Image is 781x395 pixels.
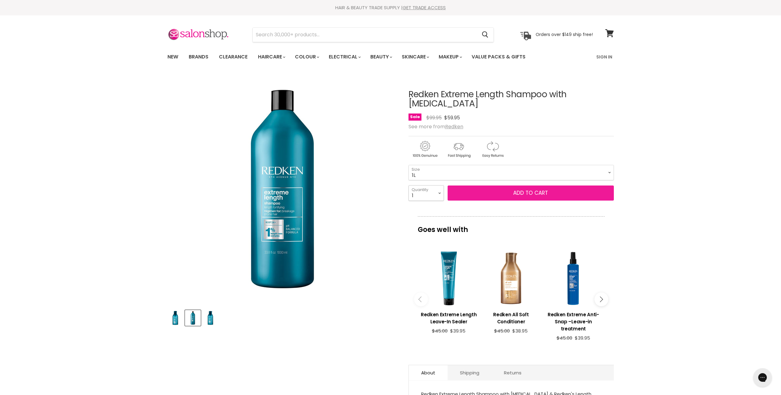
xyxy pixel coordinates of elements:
[203,310,218,326] button: Redken Extreme Length Shampoo with Biotin
[593,50,616,63] a: Sign In
[536,32,593,37] p: Orders over $149 ship free!
[253,50,289,63] a: Haircare
[253,28,477,42] input: Search
[175,82,390,297] img: Redken Extreme Length Shampoo with Biotin
[186,311,200,325] img: Redken Extreme Length Shampoo with Biotin
[184,50,213,63] a: Brands
[252,27,494,42] form: Product
[185,310,201,326] button: Redken Extreme Length Shampoo with Biotin
[448,365,492,380] a: Shipping
[409,123,463,130] span: See more from
[545,311,601,332] h3: Redken Extreme Anti-Snap –Leave-in treatment
[494,328,510,334] span: $45.00
[545,306,601,335] a: View product:Redken Extreme Anti-Snap –Leave-in treatment
[409,114,421,121] span: Sale
[575,335,590,341] span: $39.95
[432,328,448,334] span: $45.00
[557,335,572,341] span: $45.00
[214,50,252,63] a: Clearance
[366,50,396,63] a: Beauty
[418,216,605,237] p: Goes well with
[403,4,446,11] a: GET TRADE ACCESS
[324,50,364,63] a: Electrical
[445,123,463,130] a: Redken
[409,90,614,109] h1: Redken Extreme Length Shampoo with [MEDICAL_DATA]
[492,365,534,380] a: Returns
[409,185,444,201] select: Quantity
[442,140,475,159] img: shipping.gif
[163,50,183,63] a: New
[160,5,622,11] div: HAIR & BEAUTY TRADE SUPPLY |
[483,306,539,328] a: View product:Redken All Soft Conditioner
[434,50,466,63] a: Makeup
[409,140,441,159] img: genuine.gif
[421,311,477,325] h3: Redken Extreme Length Leave-In Sealer
[448,186,614,201] button: Add to cart
[467,50,530,63] a: Value Packs & Gifts
[160,48,622,66] nav: Main
[409,365,448,380] a: About
[476,140,509,159] img: returns.gif
[450,328,465,334] span: $39.95
[426,114,442,121] span: $99.95
[483,311,539,325] h3: Redken All Soft Conditioner
[512,328,528,334] span: $38.95
[421,306,477,328] a: View product:Redken Extreme Length Leave-In Sealer
[397,50,433,63] a: Skincare
[163,48,562,66] ul: Main menu
[513,189,548,197] span: Add to cart
[444,114,460,121] span: $59.95
[290,50,323,63] a: Colour
[167,310,183,326] button: Redken Extreme Length Shampoo with Biotin
[477,28,493,42] button: Search
[167,74,397,304] div: Redken Extreme Length Shampoo with Biotin image. Click or Scroll to Zoom.
[168,311,183,325] img: Redken Extreme Length Shampoo with Biotin
[750,366,775,389] iframe: Gorgias live chat messenger
[167,308,398,326] div: Product thumbnails
[203,311,218,325] img: Redken Extreme Length Shampoo with Biotin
